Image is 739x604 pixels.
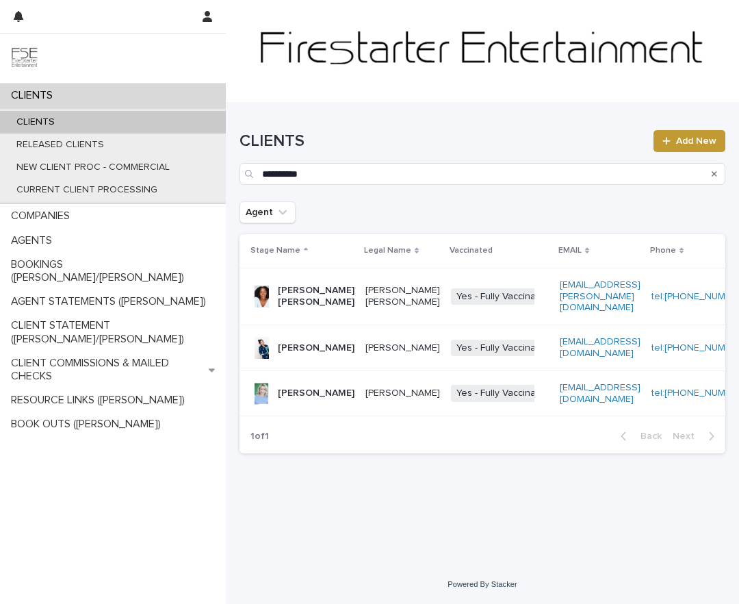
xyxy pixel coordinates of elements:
p: CLIENT COMMISSIONS & MAILED CHECKS [5,357,209,383]
p: Stage Name [250,243,300,258]
span: Add New [676,136,716,146]
span: Yes - Fully Vaccinated [451,288,556,305]
p: BOOKINGS ([PERSON_NAME]/[PERSON_NAME]) [5,258,226,284]
span: Yes - Fully Vaccinated [451,385,556,402]
button: Back [610,430,667,442]
button: Agent [239,201,296,223]
p: RELEASED CLIENTS [5,139,115,151]
p: Vaccinated [450,243,493,258]
p: NEW CLIENT PROC - COMMERCIAL [5,162,181,173]
p: Phone [650,243,676,258]
p: EMAIL [558,243,582,258]
p: CURRENT CLIENT PROCESSING [5,184,168,196]
h1: CLIENTS [239,131,645,151]
p: [PERSON_NAME] [PERSON_NAME] [278,285,354,308]
a: Powered By Stacker [448,580,517,588]
p: Legal Name [364,243,411,258]
button: Next [667,430,725,442]
p: [PERSON_NAME] [278,342,354,354]
img: 9JgRvJ3ETPGCJDhvPVA5 [11,45,38,72]
p: [PERSON_NAME] [PERSON_NAME] [365,285,440,308]
p: 1 of 1 [239,420,280,453]
p: [PERSON_NAME] [365,342,440,354]
p: AGENTS [5,234,63,247]
p: RESOURCE LINKS ([PERSON_NAME]) [5,394,196,407]
input: Search [239,163,725,185]
span: Back [632,431,662,441]
span: Yes - Fully Vaccinated [451,340,556,357]
p: CLIENTS [5,116,66,128]
p: BOOK OUTS ([PERSON_NAME]) [5,418,172,431]
a: Add New [653,130,725,152]
p: COMPANIES [5,210,81,223]
p: [PERSON_NAME] [278,388,354,399]
p: AGENT STATEMENTS ([PERSON_NAME]) [5,295,217,308]
p: CLIENTS [5,89,64,102]
span: Next [673,431,703,441]
a: [EMAIL_ADDRESS][DOMAIN_NAME] [560,337,640,358]
p: CLIENT STATEMENT ([PERSON_NAME]/[PERSON_NAME]) [5,319,226,345]
a: [EMAIL_ADDRESS][PERSON_NAME][DOMAIN_NAME] [560,280,640,313]
a: [EMAIL_ADDRESS][DOMAIN_NAME] [560,383,640,404]
p: [PERSON_NAME] [365,388,440,399]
